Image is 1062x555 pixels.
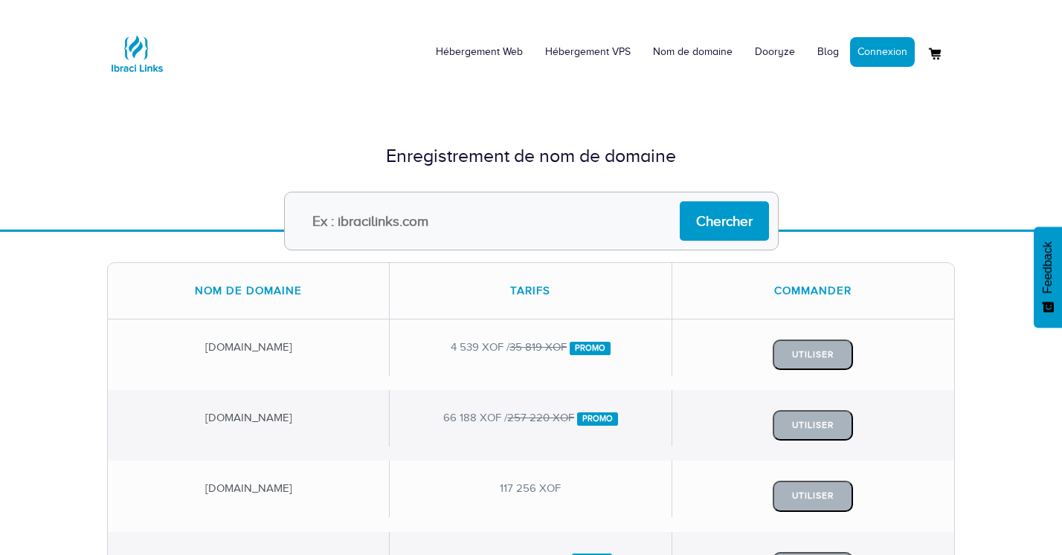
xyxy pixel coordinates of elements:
[509,341,567,353] del: 35 819 XOF
[1041,241,1055,293] span: Feedback
[773,340,853,370] button: Utiliser
[425,30,534,74] a: Hébergement Web
[577,412,618,426] span: Promo
[108,263,390,319] div: Nom de domaine
[507,412,574,423] del: 257 220 XOF
[108,461,390,516] div: [DOMAIN_NAME]
[672,263,954,319] div: Commander
[744,30,806,74] a: Dooryze
[390,461,672,516] div: 117 256 XOF
[570,342,611,355] span: Promo
[806,30,850,74] a: Blog
[390,319,672,375] div: 4 539 XOF /
[773,481,853,511] button: Utiliser
[680,201,769,241] input: Chercher
[390,390,672,446] div: 66 188 XOF /
[284,192,779,250] input: Ex : ibracilinks.com
[642,30,744,74] a: Nom de domaine
[107,143,955,169] div: Enregistrement de nom de domaine
[107,24,167,83] img: Logo Ibraci Links
[108,319,390,375] div: [DOMAIN_NAME]
[773,410,853,441] button: Utiliser
[107,11,167,83] a: Logo Ibraci Links
[390,263,672,319] div: Tarifs
[108,390,390,446] div: [DOMAIN_NAME]
[1034,227,1062,328] button: Feedback - Afficher l’enquête
[850,37,915,67] a: Connexion
[534,30,642,74] a: Hébergement VPS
